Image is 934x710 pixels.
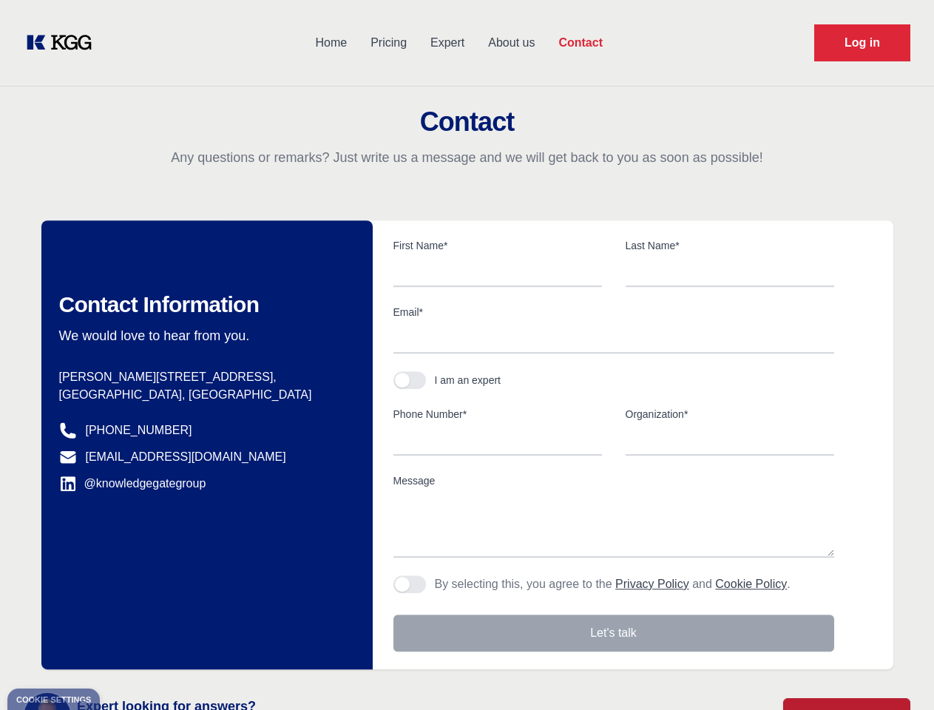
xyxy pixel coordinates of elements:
a: [EMAIL_ADDRESS][DOMAIN_NAME] [86,448,286,466]
h2: Contact [18,107,916,137]
div: I am an expert [435,373,501,388]
a: KOL Knowledge Platform: Talk to Key External Experts (KEE) [24,31,104,55]
p: [GEOGRAPHIC_DATA], [GEOGRAPHIC_DATA] [59,386,349,404]
label: Organization* [626,407,834,422]
a: Request Demo [814,24,910,61]
a: About us [476,24,546,62]
div: Cookie settings [16,696,91,704]
a: Cookie Policy [715,578,787,590]
label: Phone Number* [393,407,602,422]
a: [PHONE_NUMBER] [86,422,192,439]
h2: Contact Information [59,291,349,318]
label: Message [393,473,834,488]
p: [PERSON_NAME][STREET_ADDRESS], [59,368,349,386]
a: Home [303,24,359,62]
label: Email* [393,305,834,319]
a: Pricing [359,24,419,62]
a: @knowledgegategroup [59,475,206,493]
label: Last Name* [626,238,834,253]
label: First Name* [393,238,602,253]
button: Let's talk [393,615,834,652]
a: Contact [546,24,615,62]
p: Any questions or remarks? Just write us a message and we will get back to you as soon as possible! [18,149,916,166]
p: We would love to hear from you. [59,327,349,345]
p: By selecting this, you agree to the and . [435,575,791,593]
iframe: Chat Widget [860,639,934,710]
a: Expert [419,24,476,62]
a: Privacy Policy [615,578,689,590]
